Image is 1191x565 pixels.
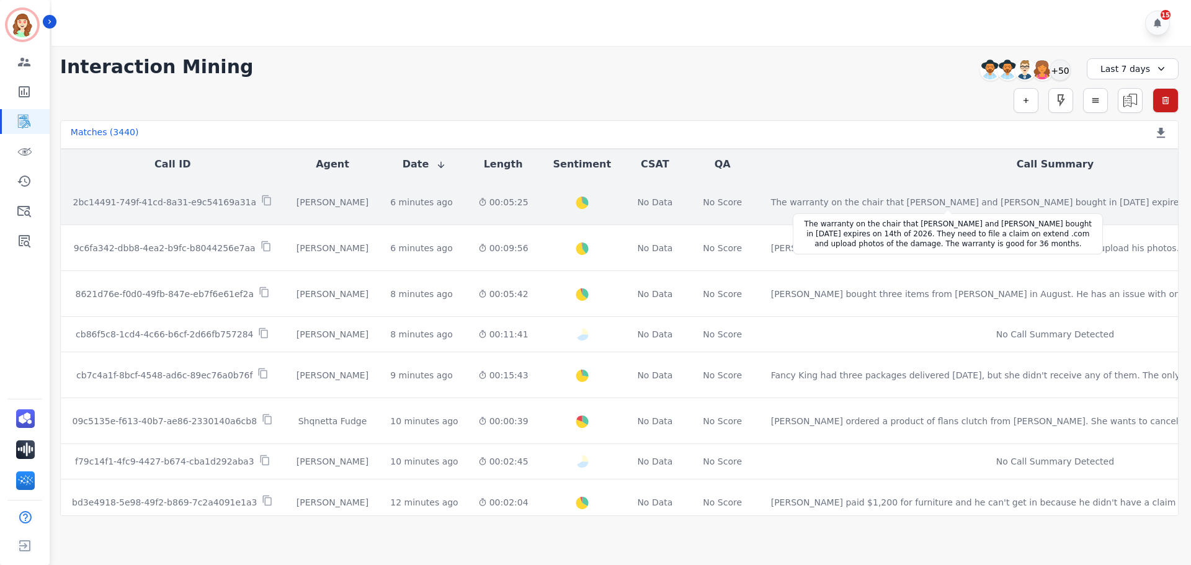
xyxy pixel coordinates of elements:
[74,242,256,254] p: 9c6fa342-dbb8-4ea2-b9fc-b8044256e7aa
[295,288,371,300] div: [PERSON_NAME]
[478,455,529,468] div: 00:02:45
[390,496,458,509] div: 12 minutes ago
[636,415,674,427] div: No Data
[390,455,458,468] div: 10 minutes ago
[390,196,453,208] div: 6 minutes ago
[636,496,674,509] div: No Data
[636,242,674,254] div: No Data
[636,328,674,340] div: No Data
[484,157,523,172] button: Length
[703,369,742,381] div: No Score
[390,288,453,300] div: 8 minutes ago
[478,242,529,254] div: 00:09:56
[703,288,742,300] div: No Score
[703,455,742,468] div: No Score
[295,196,371,208] div: [PERSON_NAME]
[390,328,453,340] div: 8 minutes ago
[295,415,371,427] div: Shqnetta Fudge
[641,157,669,172] button: CSAT
[478,288,529,300] div: 00:05:42
[703,415,742,427] div: No Score
[72,415,257,427] p: 09c5135e-f613-40b7-ae86-2330140a6cb8
[1087,58,1179,79] div: Last 7 days
[636,369,674,381] div: No Data
[73,196,256,208] p: 2bc14491-749f-41cd-8a31-e9c54169a31a
[71,126,139,143] div: Matches ( 3440 )
[72,496,257,509] p: bd3e4918-5e98-49f2-b869-7c2a4091e1a3
[553,157,611,172] button: Sentiment
[154,157,190,172] button: Call ID
[390,415,458,427] div: 10 minutes ago
[1161,10,1171,20] div: 15
[703,196,742,208] div: No Score
[1050,60,1071,81] div: +50
[478,415,529,427] div: 00:00:39
[636,455,674,468] div: No Data
[76,328,253,340] p: cb86f5c8-1cd4-4c66-b6cf-2d66fb757284
[295,496,371,509] div: [PERSON_NAME]
[478,496,529,509] div: 00:02:04
[75,455,254,468] p: f79c14f1-4fc9-4427-b674-cba1d292aba3
[295,369,371,381] div: [PERSON_NAME]
[801,219,1095,249] div: The warranty on the chair that [PERSON_NAME] and [PERSON_NAME] bought in [DATE] expires on 14th o...
[703,328,742,340] div: No Score
[715,157,731,172] button: QA
[403,157,447,172] button: Date
[60,56,254,78] h1: Interaction Mining
[478,196,529,208] div: 00:05:25
[76,288,254,300] p: 8621d76e-f0d0-49fb-847e-eb7f6e61ef2a
[1017,157,1094,172] button: Call Summary
[76,369,252,381] p: cb7c4a1f-8bcf-4548-ad6c-89ec76a0b76f
[703,242,742,254] div: No Score
[703,496,742,509] div: No Score
[295,328,371,340] div: [PERSON_NAME]
[390,242,453,254] div: 6 minutes ago
[636,288,674,300] div: No Data
[7,10,37,40] img: Bordered avatar
[478,328,529,340] div: 00:11:41
[316,157,349,172] button: Agent
[295,455,371,468] div: [PERSON_NAME]
[390,369,453,381] div: 9 minutes ago
[636,196,674,208] div: No Data
[295,242,371,254] div: [PERSON_NAME]
[478,369,529,381] div: 00:15:43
